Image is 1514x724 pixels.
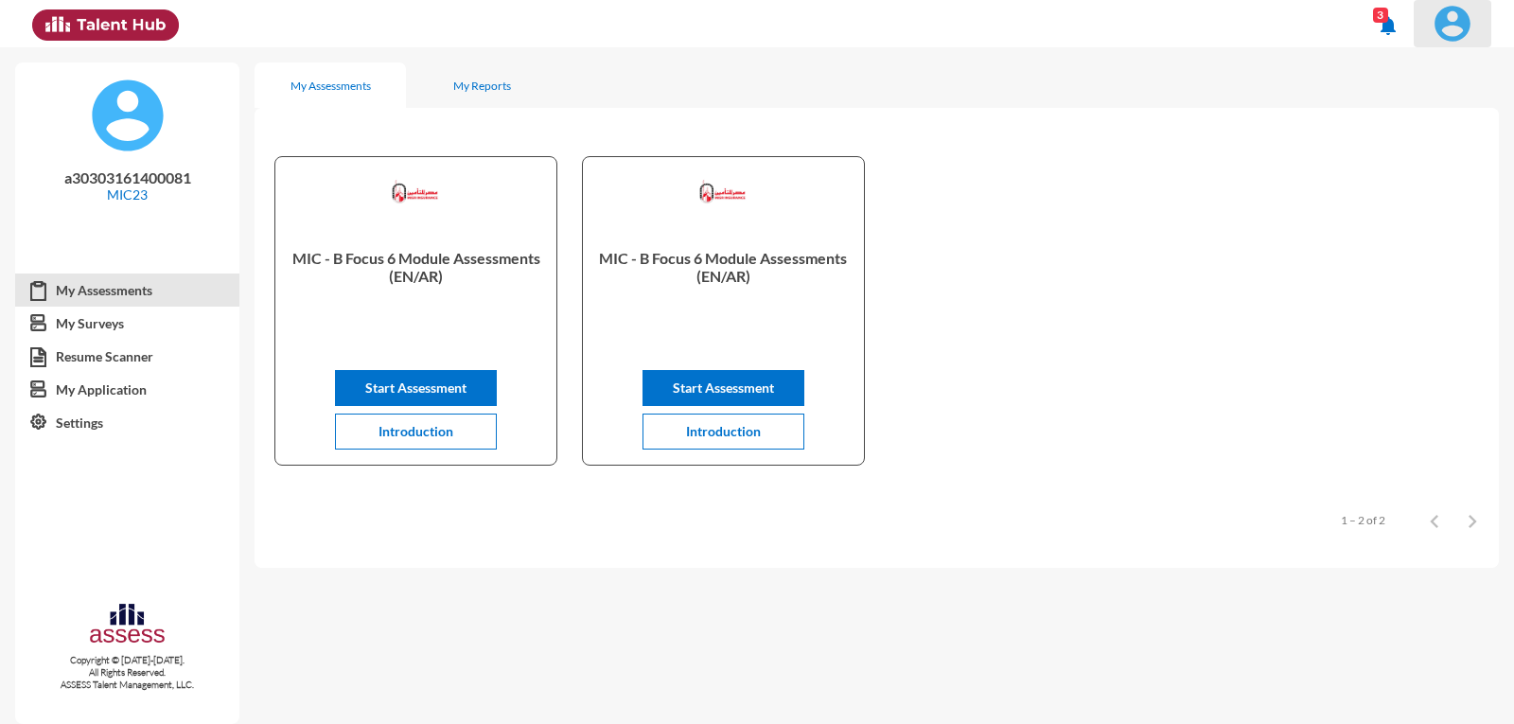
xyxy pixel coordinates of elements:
img: c3266f50-b205-11ed-a098-77f33bda2b81_AR) [693,172,754,212]
a: Settings [15,406,239,440]
p: Copyright © [DATE]-[DATE]. All Rights Reserved. ASSESS Talent Management, LLC. [15,654,239,691]
button: Next page [1453,501,1491,539]
div: 1 – 2 of 2 [1341,513,1385,527]
span: Introduction [686,423,761,439]
p: MIC - B Focus 6 Module Assessments (EN/AR) [598,249,849,325]
mat-icon: notifications [1377,14,1400,37]
a: My Surveys [15,307,239,341]
span: Start Assessment [673,380,774,396]
p: MIC23 [30,186,224,203]
button: Introduction [335,414,497,450]
span: Start Assessment [365,380,467,396]
a: Start Assessment [335,380,497,396]
div: My Assessments [290,79,371,93]
div: 3 [1373,8,1388,23]
button: Introduction [643,414,804,450]
p: a30303161400081 [30,168,224,186]
span: Introduction [378,423,453,439]
a: My Assessments [15,274,239,308]
img: assesscompany-logo.png [88,601,167,650]
button: Start Assessment [643,370,804,406]
img: c3266f50-b205-11ed-a098-77f33bda2b81_AR) [385,172,447,212]
a: My Application [15,373,239,407]
button: Start Assessment [335,370,497,406]
a: Resume Scanner [15,340,239,374]
button: Previous page [1416,501,1453,539]
img: default%20profile%20image.svg [90,78,166,153]
div: My Reports [453,79,511,93]
a: Start Assessment [643,380,804,396]
p: MIC - B Focus 6 Module Assessments (EN/AR) [290,249,541,325]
